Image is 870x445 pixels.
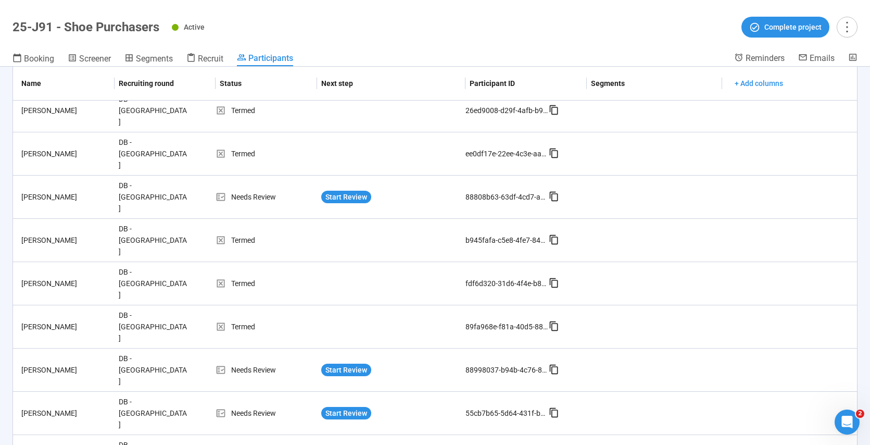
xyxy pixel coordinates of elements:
button: Start Review [321,364,371,376]
div: DB - [GEOGRAPHIC_DATA] [115,305,193,348]
span: Recruit [198,54,223,64]
div: DB - [GEOGRAPHIC_DATA] [115,132,193,175]
div: Needs Review [216,364,317,376]
span: 2 [856,410,864,418]
div: [PERSON_NAME] [17,191,115,203]
span: Participants [248,53,293,63]
div: Termed [216,234,317,246]
div: Termed [216,278,317,289]
div: [PERSON_NAME] [17,278,115,289]
h1: 25-J91 - Shoe Purchasers [12,20,159,34]
div: 55cb7b65-5d64-431f-b251-c4fb08d5718d [465,407,549,419]
div: 89fa968e-f81a-40d5-884a-b268398cde4b [465,321,549,332]
div: ee0df17e-22ee-4c3e-aa7d-859da5cb17c5 [465,148,549,159]
div: DB - [GEOGRAPHIC_DATA] [115,262,193,305]
div: DB - [GEOGRAPHIC_DATA] [115,349,193,391]
div: [PERSON_NAME] [17,407,115,419]
a: Screener [68,53,111,66]
button: Complete project [741,17,829,38]
a: Recruit [186,53,223,66]
div: b945fafa-c5e8-4fe7-8477-4b7c2712426b [465,234,549,246]
th: Participant ID [465,67,587,101]
div: 88998037-b94b-4c76-80cd-954c5f5bb24e [465,364,549,376]
span: Reminders [746,53,785,63]
a: Booking [12,53,54,66]
th: Name [13,67,115,101]
th: Segments [587,67,722,101]
div: [PERSON_NAME] [17,105,115,116]
div: Termed [216,148,317,159]
th: Status [216,67,317,101]
button: Start Review [321,191,371,203]
div: Termed [216,321,317,332]
div: [PERSON_NAME] [17,364,115,376]
button: Start Review [321,407,371,419]
span: Start Review [325,191,367,203]
a: Segments [124,53,173,66]
div: Needs Review [216,191,317,203]
span: Start Review [325,407,367,419]
div: Needs Review [216,407,317,419]
button: + Add columns [726,75,791,92]
span: + Add columns [735,78,783,89]
div: Termed [216,105,317,116]
a: Reminders [734,53,785,65]
div: DB - [GEOGRAPHIC_DATA] [115,219,193,262]
div: DB - [GEOGRAPHIC_DATA] [115,176,193,218]
th: Next step [317,67,465,101]
a: Emails [798,53,835,65]
span: Booking [24,54,54,64]
div: [PERSON_NAME] [17,148,115,159]
a: Participants [237,53,293,66]
button: more [837,17,858,38]
div: [PERSON_NAME] [17,321,115,332]
iframe: Intercom live chat [835,410,860,435]
span: Start Review [325,364,367,376]
th: Recruiting round [115,67,216,101]
span: Emails [810,53,835,63]
span: more [840,20,854,34]
div: 26ed9008-d29f-4afb-b9af-f890d323a04e [465,105,549,116]
div: fdf6d320-31d6-4f4e-b8c6-8e4607b8ad36 [465,278,549,289]
div: 88808b63-63df-4cd7-a23d-34be4892f795 [465,191,549,203]
span: Screener [79,54,111,64]
div: [PERSON_NAME] [17,234,115,246]
div: DB - [GEOGRAPHIC_DATA] [115,89,193,132]
span: Segments [136,54,173,64]
div: DB - [GEOGRAPHIC_DATA] [115,392,193,435]
span: Active [184,23,205,31]
span: Complete project [764,21,822,33]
